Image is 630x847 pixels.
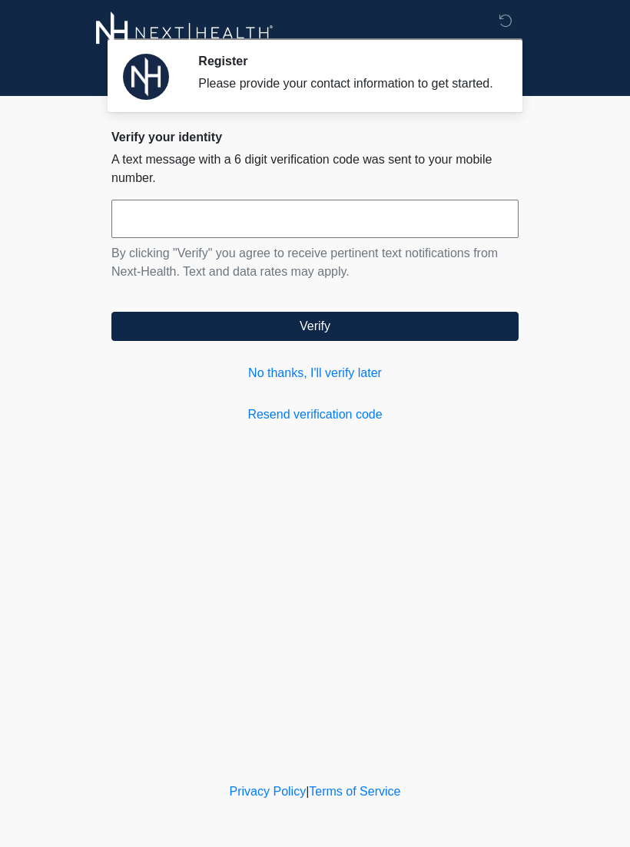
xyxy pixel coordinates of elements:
p: By clicking "Verify" you agree to receive pertinent text notifications from Next-Health. Text and... [111,244,519,281]
a: No thanks, I'll verify later [111,364,519,382]
a: Privacy Policy [230,785,307,798]
a: Terms of Service [309,785,400,798]
img: Agent Avatar [123,54,169,100]
h2: Verify your identity [111,130,519,144]
p: A text message with a 6 digit verification code was sent to your mobile number. [111,151,519,187]
button: Verify [111,312,519,341]
img: Next-Health Logo [96,12,274,54]
a: | [306,785,309,798]
a: Resend verification code [111,405,519,424]
div: Please provide your contact information to get started. [198,74,496,93]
